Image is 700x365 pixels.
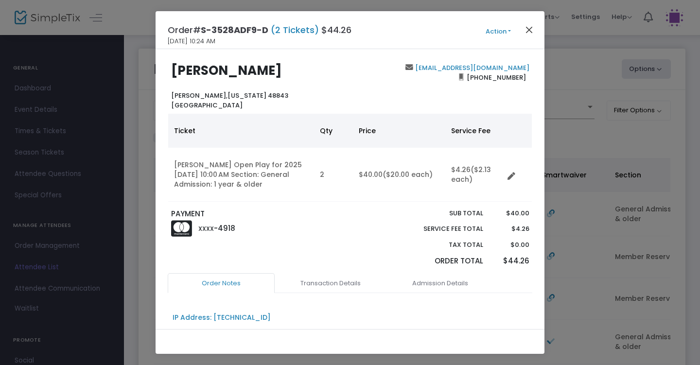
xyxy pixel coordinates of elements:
[401,240,483,250] p: Tax Total
[492,224,529,234] p: $4.26
[401,256,483,267] p: Order Total
[198,225,214,233] span: XXXX
[383,170,433,179] span: ($20.00 each)
[171,62,282,79] b: [PERSON_NAME]
[168,114,314,148] th: Ticket
[413,63,529,72] a: [EMAIL_ADDRESS][DOMAIN_NAME]
[401,224,483,234] p: Service Fee Total
[492,256,529,267] p: $44.26
[168,36,215,46] span: [DATE] 10:24 AM
[171,209,346,220] p: PAYMENT
[277,273,384,294] a: Transaction Details
[469,26,527,37] button: Action
[523,23,536,36] button: Close
[201,24,268,36] span: S-3528ADF9-D
[168,273,275,294] a: Order Notes
[353,148,445,202] td: $40.00
[171,91,288,110] b: [US_STATE] 48843 [GEOGRAPHIC_DATA]
[451,165,491,184] span: ($2.13 each)
[464,70,529,85] span: [PHONE_NUMBER]
[445,114,504,148] th: Service Fee
[492,209,529,218] p: $40.00
[168,114,532,202] div: Data table
[214,223,235,233] span: -4918
[314,114,353,148] th: Qty
[171,91,227,100] span: [PERSON_NAME],
[492,240,529,250] p: $0.00
[314,148,353,202] td: 2
[168,23,351,36] h4: Order# $44.26
[386,273,493,294] a: Admission Details
[401,209,483,218] p: Sub total
[168,148,314,202] td: [PERSON_NAME] Open Play for 2025 [DATE] 10:00 AM Section: General Admission: 1 year & older
[268,24,321,36] span: (2 Tickets)
[353,114,445,148] th: Price
[173,313,271,323] div: IP Address: [TECHNICAL_ID]
[445,148,504,202] td: $4.26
